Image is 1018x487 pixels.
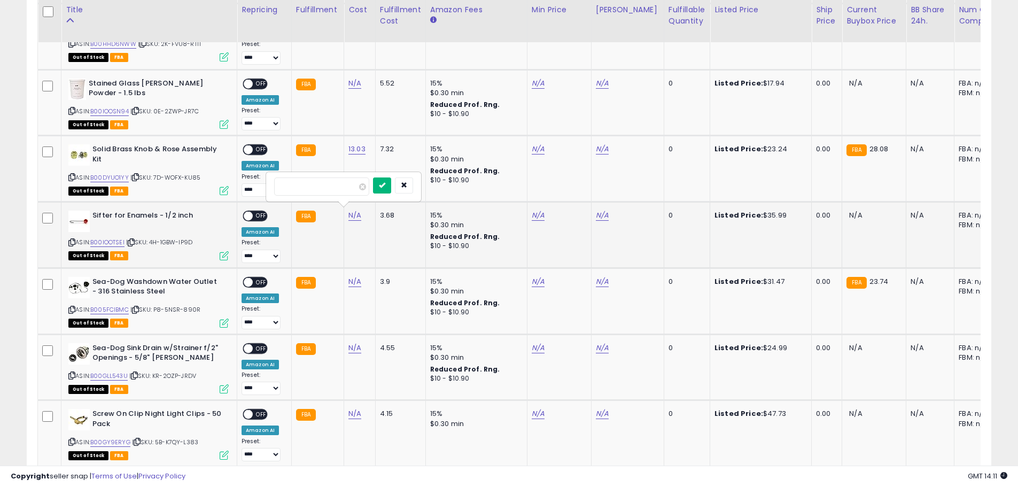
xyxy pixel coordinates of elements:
[242,293,279,303] div: Amazon AI
[380,144,417,154] div: 7.32
[430,79,519,88] div: 15%
[68,12,229,61] div: ASIN:
[430,100,500,109] b: Reduced Prof. Rng.
[68,53,108,62] span: All listings that are currently out of stock and unavailable for purchase on Amazon
[92,144,222,167] b: Solid Brass Knob & Rose Assembly Kit
[532,276,545,287] a: N/A
[430,374,519,383] div: $10 - $10.90
[380,211,417,220] div: 3.68
[130,173,200,182] span: | SKU: 7D-WOFX-KU85
[90,173,129,182] a: B00DYUO1YY
[911,409,946,419] div: N/A
[849,408,862,419] span: N/A
[430,308,519,317] div: $10 - $10.90
[430,343,519,353] div: 15%
[348,4,371,16] div: Cost
[849,343,862,353] span: N/A
[68,277,229,327] div: ASIN:
[242,173,283,197] div: Preset:
[68,211,90,232] img: 21oRh3ArLGL._SL40_.jpg
[68,144,90,166] img: 419u2YBAWaL._SL40_.jpg
[430,220,519,230] div: $0.30 min
[68,120,108,129] span: All listings that are currently out of stock and unavailable for purchase on Amazon
[380,4,421,27] div: Fulfillment Cost
[430,365,500,374] b: Reduced Prof. Rng.
[968,471,1007,481] span: 2025-10-7 14:11 GMT
[348,78,361,89] a: N/A
[296,211,316,222] small: FBA
[296,409,316,421] small: FBA
[430,211,519,220] div: 15%
[110,385,128,394] span: FBA
[68,451,108,460] span: All listings that are currently out of stock and unavailable for purchase on Amazon
[430,176,519,185] div: $10 - $10.90
[816,409,834,419] div: 0.00
[138,471,185,481] a: Privacy Policy
[242,372,283,396] div: Preset:
[596,4,659,16] div: [PERSON_NAME]
[242,239,283,263] div: Preset:
[669,79,702,88] div: 0
[596,144,609,154] a: N/A
[91,471,137,481] a: Terms of Use
[430,298,500,307] b: Reduced Prof. Rng.
[68,144,229,194] div: ASIN:
[532,4,587,16] div: Min Price
[242,161,279,171] div: Amazon AI
[68,187,108,196] span: All listings that are currently out of stock and unavailable for purchase on Amazon
[348,144,366,154] a: 13.03
[849,78,862,88] span: N/A
[714,144,803,154] div: $23.24
[430,277,519,287] div: 15%
[68,319,108,328] span: All listings that are currently out of stock and unavailable for purchase on Amazon
[66,4,232,16] div: Title
[90,372,128,381] a: B00GLL543U
[90,107,129,116] a: B00IOOSN94
[348,408,361,419] a: N/A
[714,211,803,220] div: $35.99
[911,79,946,88] div: N/A
[596,210,609,221] a: N/A
[380,343,417,353] div: 4.55
[92,277,222,299] b: Sea-Dog Washdown Water Outlet - 316 Stainless Steel
[714,4,807,16] div: Listed Price
[242,107,283,131] div: Preset:
[532,408,545,419] a: N/A
[132,438,198,446] span: | SKU: 5B-K7QY-L383
[348,343,361,353] a: N/A
[296,343,316,355] small: FBA
[532,343,545,353] a: N/A
[296,4,339,16] div: Fulfillment
[380,277,417,287] div: 3.9
[911,343,946,353] div: N/A
[669,409,702,419] div: 0
[380,409,417,419] div: 4.15
[959,144,994,154] div: FBA: n/a
[816,79,834,88] div: 0.00
[296,79,316,90] small: FBA
[68,409,90,430] img: 312VjHiFonL._SL40_.jpg
[816,343,834,353] div: 0.00
[90,438,130,447] a: B00GY9ERYG
[68,79,229,128] div: ASIN:
[253,212,270,221] span: OFF
[816,277,834,287] div: 0.00
[242,426,279,435] div: Amazon AI
[110,187,128,196] span: FBA
[532,78,545,89] a: N/A
[90,40,136,49] a: B00HHD6NWW
[959,419,994,429] div: FBM: n/a
[869,144,889,154] span: 28.08
[911,277,946,287] div: N/A
[296,144,316,156] small: FBA
[669,4,705,27] div: Fulfillable Quantity
[253,145,270,154] span: OFF
[242,438,283,462] div: Preset:
[816,144,834,154] div: 0.00
[253,277,270,287] span: OFF
[816,211,834,220] div: 0.00
[242,305,283,329] div: Preset:
[430,409,519,419] div: 15%
[11,471,185,482] div: seller snap | |
[92,211,222,223] b: Sifter for Enamels - 1/2 inch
